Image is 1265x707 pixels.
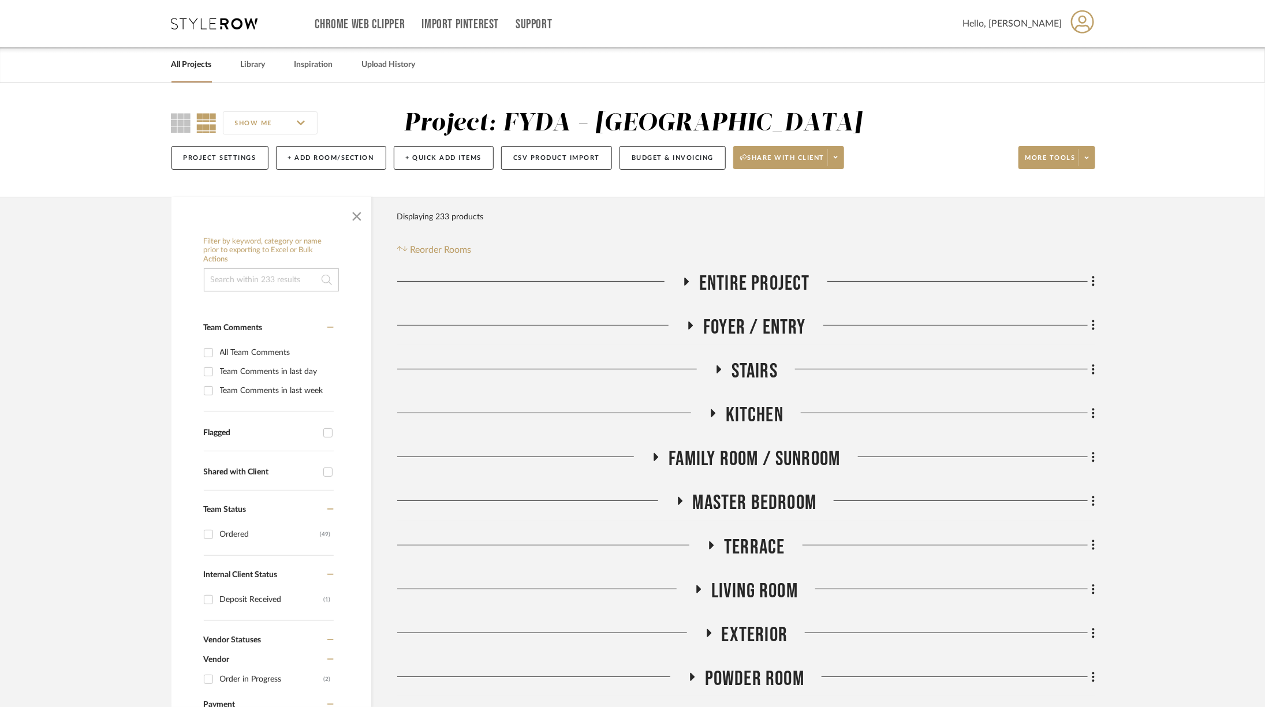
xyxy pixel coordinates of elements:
span: Master Bedroom [693,491,817,515]
span: Kitchen [726,403,783,428]
span: Powder Room [705,667,804,691]
button: More tools [1018,146,1095,169]
a: Library [241,57,266,73]
div: Ordered [220,525,320,544]
button: Project Settings [171,146,268,170]
span: Living Room [711,579,798,604]
a: Support [516,20,552,29]
div: (2) [324,670,331,689]
button: Reorder Rooms [397,243,472,257]
a: All Projects [171,57,212,73]
div: (49) [320,525,331,544]
span: Vendor Statuses [204,636,262,644]
input: Search within 233 results [204,268,339,291]
button: + Quick Add Items [394,146,494,170]
span: Foyer / Entry [703,315,806,340]
div: Shared with Client [204,467,318,477]
a: Import Pinterest [421,20,499,29]
div: Project: FYDA - [GEOGRAPHIC_DATA] [404,111,863,136]
button: CSV Product Import [501,146,612,170]
span: Share with client [740,154,824,171]
span: Reorder Rooms [410,243,471,257]
a: Inspiration [294,57,333,73]
span: Vendor [204,656,230,664]
div: (1) [324,590,331,609]
div: All Team Comments [220,343,331,362]
div: Flagged [204,428,318,438]
div: Team Comments in last day [220,362,331,381]
span: Exterior [722,623,788,648]
span: Team Comments [204,324,263,332]
div: Deposit Received [220,590,324,609]
div: Order in Progress [220,670,324,689]
button: Share with client [733,146,844,169]
div: Team Comments in last week [220,381,331,400]
h6: Filter by keyword, category or name prior to exporting to Excel or Bulk Actions [204,237,339,264]
button: Close [345,203,368,226]
span: Hello, [PERSON_NAME] [963,17,1062,31]
span: More tools [1025,154,1076,171]
button: Budget & Invoicing [620,146,726,170]
a: Upload History [362,57,416,73]
span: Team Status [204,506,247,514]
span: Stairs [732,359,778,384]
span: Internal Client Status [204,571,278,579]
span: Family Room / Sunroom [669,447,840,472]
span: Terrace [724,535,785,560]
button: + Add Room/Section [276,146,386,170]
span: Entire Project [699,271,810,296]
a: Chrome Web Clipper [315,20,405,29]
div: Displaying 233 products [397,205,484,229]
